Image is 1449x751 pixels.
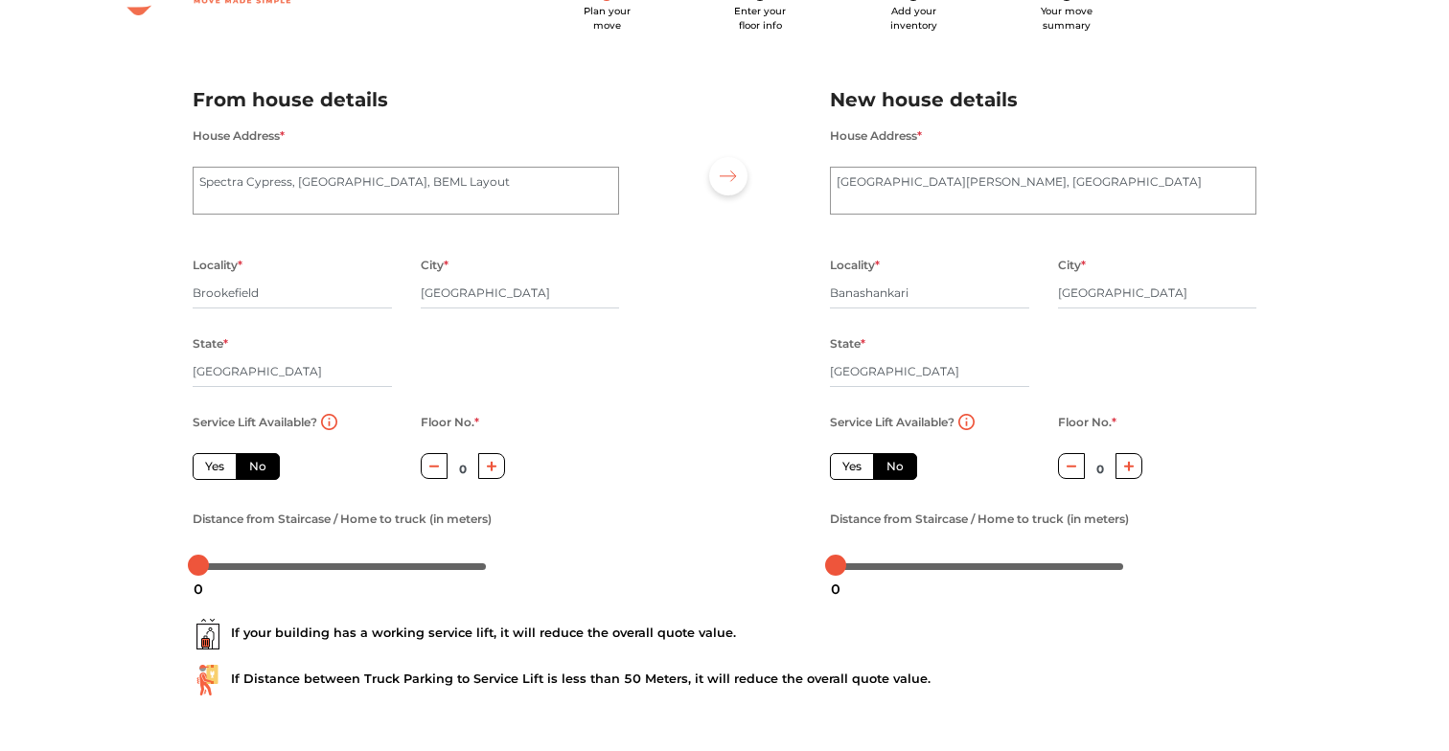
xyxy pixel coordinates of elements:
[830,253,880,278] label: Locality
[186,573,211,605] div: 0
[823,573,848,605] div: 0
[830,453,874,480] label: Yes
[830,167,1256,215] textarea: [GEOGRAPHIC_DATA][PERSON_NAME], [GEOGRAPHIC_DATA]
[1058,253,1086,278] label: City
[421,253,448,278] label: City
[1058,410,1116,435] label: Floor No.
[193,665,223,695] img: ...
[1041,5,1092,32] span: Your move summary
[193,167,619,215] textarea: Spectra Cypress, [GEOGRAPHIC_DATA], BEML Layout
[421,410,479,435] label: Floor No.
[584,5,631,32] span: Plan your move
[830,124,922,148] label: House Address
[193,253,242,278] label: Locality
[830,410,954,435] label: Service Lift Available?
[830,507,1129,532] label: Distance from Staircase / Home to truck (in meters)
[193,84,619,116] h2: From house details
[193,124,285,148] label: House Address
[193,665,1256,695] div: If Distance between Truck Parking to Service Lift is less than 50 Meters, it will reduce the over...
[873,453,917,480] label: No
[193,619,1256,649] div: If your building has a working service lift, it will reduce the overall quote value.
[236,453,280,480] label: No
[193,410,317,435] label: Service Lift Available?
[193,453,237,480] label: Yes
[193,331,228,356] label: State
[193,507,492,532] label: Distance from Staircase / Home to truck (in meters)
[890,5,937,32] span: Add your inventory
[830,331,865,356] label: State
[830,84,1256,116] h2: New house details
[193,619,223,649] img: ...
[734,5,786,32] span: Enter your floor info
